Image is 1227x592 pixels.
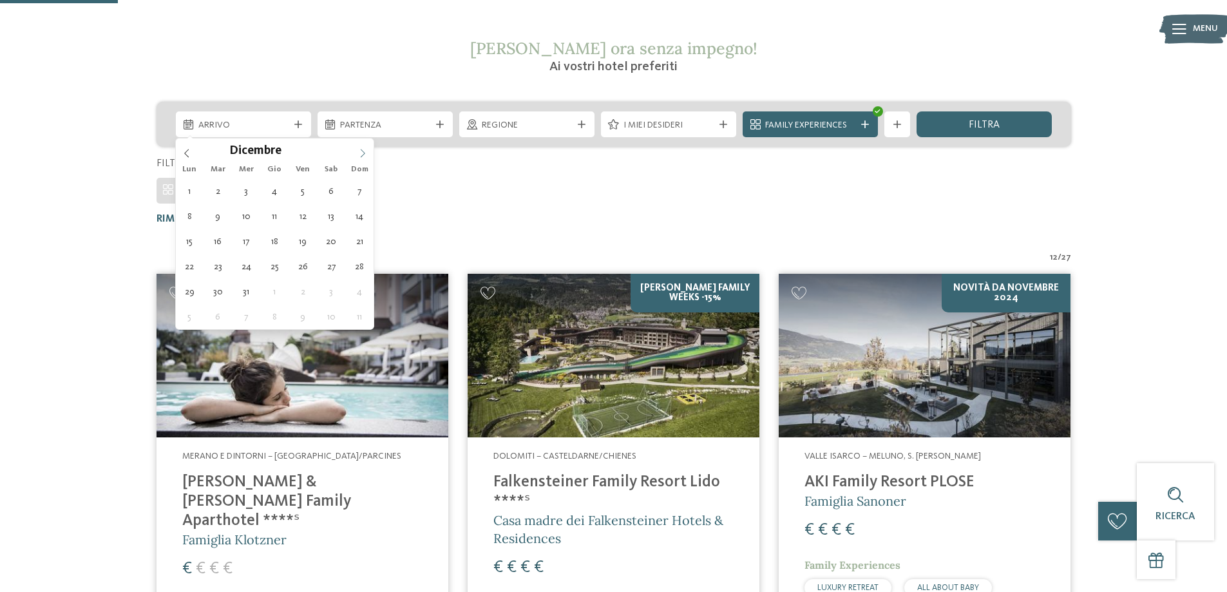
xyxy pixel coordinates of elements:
[260,166,289,174] span: Gio
[177,204,202,229] span: Dicembre 8, 2025
[177,229,202,254] span: Dicembre 15, 2025
[1061,251,1071,264] span: 27
[319,254,344,279] span: Dicembre 27, 2025
[345,166,374,174] span: Dom
[493,473,734,511] h4: Falkensteiner Family Resort Lido ****ˢ
[470,38,757,59] span: [PERSON_NAME] ora senza impegno!
[182,560,192,577] span: €
[205,204,231,229] span: Dicembre 9, 2025
[234,254,259,279] span: Dicembre 24, 2025
[205,254,231,279] span: Dicembre 23, 2025
[493,559,503,576] span: €
[157,274,448,438] img: Cercate un hotel per famiglie? Qui troverete solo i migliori!
[804,522,814,539] span: €
[804,493,906,509] span: Famiglia Sanoner
[507,559,517,576] span: €
[176,166,204,174] span: Lun
[817,584,879,592] span: LUXURY RETREAT
[347,229,372,254] span: Dicembre 21, 2025
[234,279,259,304] span: Dicembre 31, 2025
[204,166,232,174] span: Mar
[229,146,281,158] span: Dicembre
[209,560,219,577] span: €
[779,274,1070,438] img: Cercate un hotel per famiglie? Qui troverete solo i migliori!
[1050,251,1058,264] span: 12
[198,119,289,132] span: Arrivo
[234,178,259,204] span: Dicembre 3, 2025
[281,144,324,157] input: Year
[319,178,344,204] span: Dicembre 6, 2025
[493,512,723,546] span: Casa madre dei Falkensteiner Hotels & Residences
[534,559,544,576] span: €
[223,560,233,577] span: €
[347,304,372,329] span: Gennaio 11, 2026
[347,178,372,204] span: Dicembre 7, 2025
[804,473,1045,492] h4: AKI Family Resort PLOSE
[290,229,316,254] span: Dicembre 19, 2025
[205,304,231,329] span: Gennaio 6, 2026
[319,204,344,229] span: Dicembre 13, 2025
[262,229,287,254] span: Dicembre 18, 2025
[262,279,287,304] span: Gennaio 1, 2026
[290,204,316,229] span: Dicembre 12, 2025
[205,178,231,204] span: Dicembre 2, 2025
[765,119,855,132] span: Family Experiences
[319,304,344,329] span: Gennaio 10, 2026
[290,279,316,304] span: Gennaio 2, 2026
[177,279,202,304] span: Dicembre 29, 2025
[177,304,202,329] span: Gennaio 5, 2026
[205,279,231,304] span: Dicembre 30, 2025
[818,522,828,539] span: €
[520,559,530,576] span: €
[290,178,316,204] span: Dicembre 5, 2025
[340,119,430,132] span: Partenza
[969,120,1000,130] span: filtra
[157,214,267,224] span: Rimuovi tutti i filtri
[468,274,759,438] img: Cercate un hotel per famiglie? Qui troverete solo i migliori!
[832,522,841,539] span: €
[290,254,316,279] span: Dicembre 26, 2025
[317,166,345,174] span: Sab
[205,229,231,254] span: Dicembre 16, 2025
[549,61,678,73] span: Ai vostri hotel preferiti
[232,166,260,174] span: Mer
[289,166,317,174] span: Ven
[804,452,981,461] span: Valle Isarco – Meluno, S. [PERSON_NAME]
[917,584,979,592] span: ALL ABOUT BABY
[319,229,344,254] span: Dicembre 20, 2025
[234,229,259,254] span: Dicembre 17, 2025
[262,204,287,229] span: Dicembre 11, 2025
[623,119,714,132] span: I miei desideri
[182,452,401,461] span: Merano e dintorni – [GEOGRAPHIC_DATA]/Parcines
[262,178,287,204] span: Dicembre 4, 2025
[177,254,202,279] span: Dicembre 22, 2025
[482,119,572,132] span: Regione
[262,304,287,329] span: Gennaio 8, 2026
[319,279,344,304] span: Gennaio 3, 2026
[1156,511,1195,522] span: Ricerca
[177,178,202,204] span: Dicembre 1, 2025
[157,158,222,169] span: Filtrato per:
[347,204,372,229] span: Dicembre 14, 2025
[347,279,372,304] span: Gennaio 4, 2026
[182,473,423,531] h4: [PERSON_NAME] & [PERSON_NAME] Family Aparthotel ****ˢ
[234,204,259,229] span: Dicembre 10, 2025
[845,522,855,539] span: €
[290,304,316,329] span: Gennaio 9, 2026
[1058,251,1061,264] span: /
[262,254,287,279] span: Dicembre 25, 2025
[493,452,636,461] span: Dolomiti – Casteldarne/Chienes
[182,531,287,548] span: Famiglia Klotzner
[804,559,900,571] span: Family Experiences
[196,560,205,577] span: €
[234,304,259,329] span: Gennaio 7, 2026
[347,254,372,279] span: Dicembre 28, 2025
